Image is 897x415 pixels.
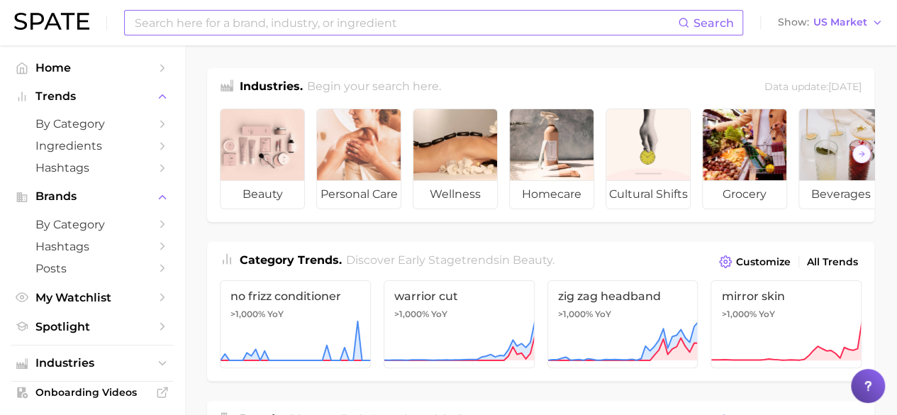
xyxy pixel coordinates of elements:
[558,309,593,319] span: >1,000%
[317,180,401,209] span: personal care
[11,214,173,236] a: by Category
[133,11,678,35] input: Search here for a brand, industry, or ingredient
[702,109,787,209] a: grocery
[513,253,552,267] span: beauty
[35,139,149,153] span: Ingredients
[558,289,688,303] span: zig zag headband
[35,61,149,74] span: Home
[11,135,173,157] a: Ingredients
[11,353,173,374] button: Industries
[813,18,867,26] span: US Market
[221,180,304,209] span: beauty
[711,280,862,368] a: mirror skin>1,000% YoY
[346,253,555,267] span: Discover Early Stage trends in .
[220,280,371,368] a: no frizz conditioner>1,000% YoY
[807,256,858,268] span: All Trends
[774,13,886,32] button: ShowUS Market
[11,236,173,258] a: Hashtags
[703,180,786,209] span: grocery
[798,109,884,209] a: beverages
[35,262,149,275] span: Posts
[11,57,173,79] a: Home
[11,86,173,107] button: Trends
[431,309,447,320] span: YoY
[35,357,149,370] span: Industries
[14,13,89,30] img: SPATE
[510,180,594,209] span: homecare
[35,90,149,103] span: Trends
[509,109,594,209] a: homecare
[384,280,535,368] a: warrior cut>1,000% YoY
[11,258,173,280] a: Posts
[715,252,794,272] button: Customize
[595,309,611,320] span: YoY
[230,289,360,303] span: no frizz conditioner
[606,180,690,209] span: cultural shifts
[35,291,149,304] span: My Watchlist
[852,145,871,163] button: Scroll Right
[267,309,284,320] span: YoY
[35,117,149,131] span: by Category
[35,320,149,333] span: Spotlight
[35,218,149,231] span: by Category
[394,289,524,303] span: warrior cut
[394,309,429,319] span: >1,000%
[35,386,149,399] span: Onboarding Videos
[547,280,698,368] a: zig zag headband>1,000% YoY
[316,109,401,209] a: personal care
[758,309,774,320] span: YoY
[778,18,809,26] span: Show
[35,161,149,175] span: Hashtags
[11,157,173,179] a: Hashtags
[35,190,149,203] span: Brands
[799,180,883,209] span: beverages
[11,186,173,207] button: Brands
[220,109,305,209] a: beauty
[736,256,791,268] span: Customize
[11,287,173,309] a: My Watchlist
[11,113,173,135] a: by Category
[721,289,851,303] span: mirror skin
[230,309,265,319] span: >1,000%
[240,78,303,97] h1: Industries.
[11,382,173,403] a: Onboarding Videos
[240,253,342,267] span: Category Trends .
[803,253,862,272] a: All Trends
[764,78,862,97] div: Data update: [DATE]
[693,16,734,30] span: Search
[606,109,691,209] a: cultural shifts
[413,109,498,209] a: wellness
[11,316,173,338] a: Spotlight
[307,78,441,97] h2: Begin your search here.
[721,309,756,319] span: >1,000%
[35,240,149,253] span: Hashtags
[413,180,497,209] span: wellness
